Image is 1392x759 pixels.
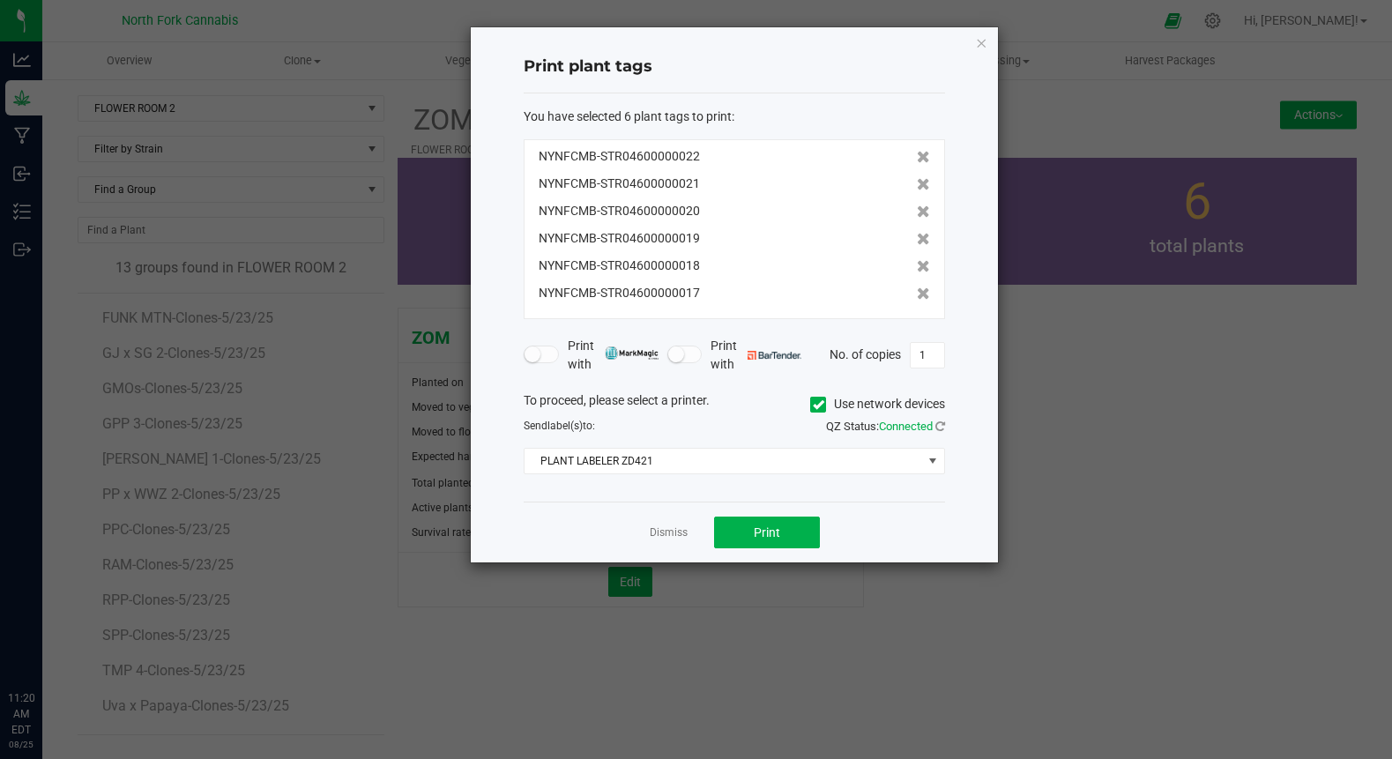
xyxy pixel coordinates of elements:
span: Send to: [524,420,595,432]
span: NYNFCMB-STR04600000022 [539,147,700,166]
div: : [524,108,945,126]
span: PLANT LABELER ZD421 [525,449,922,473]
span: NYNFCMB-STR04600000017 [539,284,700,302]
label: Use network devices [810,395,945,413]
span: You have selected 6 plant tags to print [524,109,732,123]
a: Dismiss [650,525,688,540]
span: Print with [711,337,801,374]
span: NYNFCMB-STR04600000018 [539,257,700,275]
img: mark_magic_cybra.png [605,346,659,360]
span: No. of copies [830,346,901,361]
img: bartender.png [748,351,801,360]
span: Connected [879,420,933,433]
h4: Print plant tags [524,56,945,78]
span: NYNFCMB-STR04600000019 [539,229,700,248]
div: To proceed, please select a printer. [510,391,958,418]
iframe: Resource center [18,618,71,671]
span: NYNFCMB-STR04600000020 [539,202,700,220]
span: QZ Status: [826,420,945,433]
span: Print with [568,337,659,374]
button: Print [714,517,820,548]
span: label(s) [547,420,583,432]
span: NYNFCMB-STR04600000021 [539,175,700,193]
span: Print [754,525,780,539]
